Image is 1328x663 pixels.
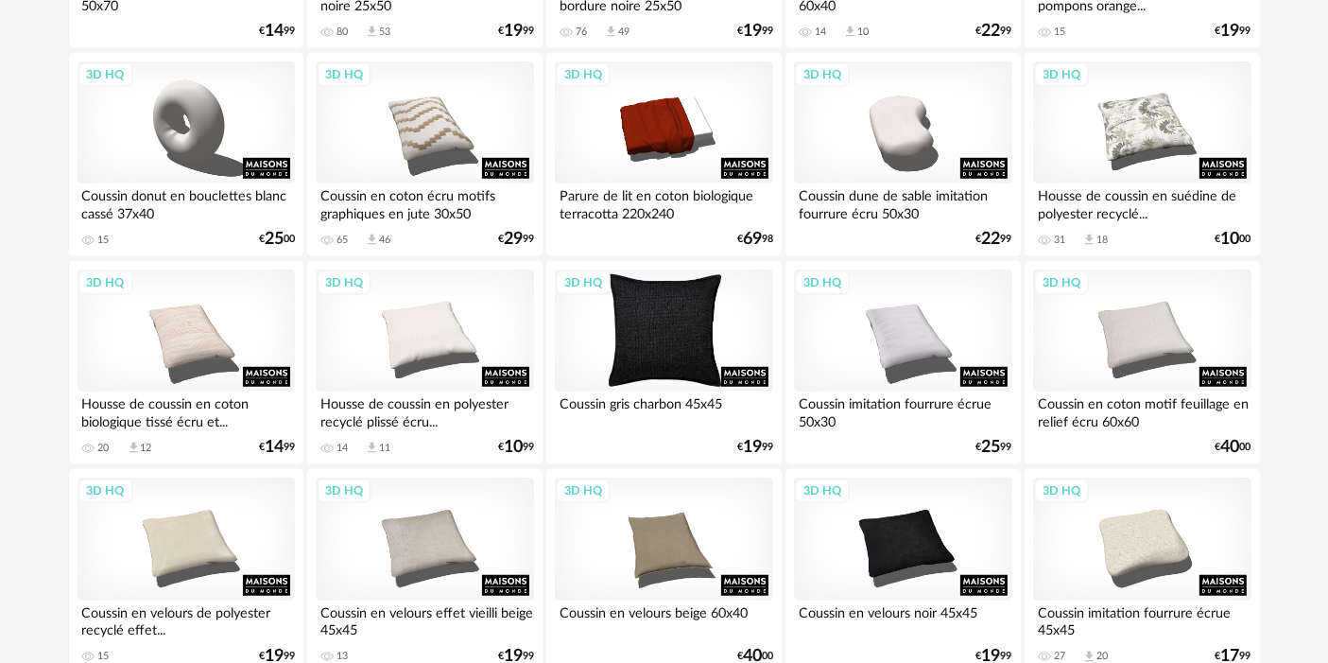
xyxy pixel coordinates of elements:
span: 14 [265,441,284,454]
div: 3D HQ [795,62,850,87]
div: 49 [618,26,630,39]
span: 40 [1221,441,1240,454]
span: 19 [504,650,523,663]
a: 3D HQ Parure de lit en coton biologique terracotta 220x240 €6998 [546,53,781,257]
div: Coussin en velours beige 60x40 [555,601,772,638]
div: Coussin en coton motif feuillage en relief écru 60x60 [1033,392,1250,429]
div: 12 [141,442,152,455]
a: 3D HQ Coussin en coton écru motifs graphiques en jute 30x50 65 Download icon 46 €2999 [307,53,542,257]
a: 3D HQ Coussin gris charbon 45x45 €1999 [546,261,781,465]
div: 3D HQ [1034,270,1089,295]
div: Coussin donut en bouclettes blanc cassé 37x40 [78,183,295,221]
div: € 99 [498,650,534,663]
div: € 00 [1216,441,1251,454]
span: Download icon [843,25,857,39]
div: Parure de lit en coton biologique terracotta 220x240 [555,183,772,221]
a: 3D HQ Housse de coussin en coton biologique tissé écru et... 20 Download icon 12 €1499 [69,261,303,465]
div: 76 [576,26,587,39]
span: 40 [743,650,762,663]
span: 10 [504,441,523,454]
div: Coussin en velours de polyester recyclé effet... [78,601,295,638]
div: 3D HQ [1034,62,1089,87]
div: Coussin en velours effet vieilli beige 45x45 [316,601,533,638]
div: 3D HQ [78,270,133,295]
div: 20 [98,442,110,455]
div: 3D HQ [1034,479,1089,503]
div: Housse de coussin en polyester recyclé plissé écru... [316,392,533,429]
div: € 99 [498,441,534,454]
div: € 00 [737,650,773,663]
a: 3D HQ Housse de coussin en suédine de polyester recyclé... 31 Download icon 18 €1000 [1025,53,1259,257]
span: 22 [982,25,1001,38]
div: 3D HQ [556,62,611,87]
div: 65 [336,234,348,247]
div: 15 [98,650,110,663]
div: Coussin en velours noir 45x45 [794,601,1011,638]
div: 14 [815,26,826,39]
span: Download icon [604,25,618,39]
span: 19 [265,650,284,663]
span: Download icon [365,233,379,247]
span: 25 [982,441,1001,454]
span: 17 [1221,650,1240,663]
div: 3D HQ [795,479,850,503]
div: Coussin imitation fourrure écrue 50x30 [794,392,1011,429]
div: € 99 [259,650,295,663]
span: 25 [265,233,284,246]
span: 10 [1221,233,1240,246]
div: 53 [379,26,390,39]
div: 3D HQ [78,479,133,503]
span: Download icon [365,25,379,39]
div: 11 [379,442,390,455]
span: Download icon [127,441,141,455]
div: Coussin dune de sable imitation fourrure écru 50x30 [794,183,1011,221]
div: € 99 [1216,650,1251,663]
div: 10 [857,26,869,39]
div: € 99 [498,233,534,246]
span: 19 [743,441,762,454]
div: € 99 [976,441,1012,454]
div: 3D HQ [317,62,371,87]
div: Coussin en coton écru motifs graphiques en jute 30x50 [316,183,533,221]
a: 3D HQ Coussin donut en bouclettes blanc cassé 37x40 15 €2500 [69,53,303,257]
span: 22 [982,233,1001,246]
div: 3D HQ [317,479,371,503]
span: Download icon [1082,233,1096,247]
div: 3D HQ [78,62,133,87]
a: 3D HQ Coussin dune de sable imitation fourrure écru 50x30 €2299 [785,53,1020,257]
span: 19 [982,650,1001,663]
span: 19 [743,25,762,38]
div: 15 [98,234,110,247]
div: 20 [1096,650,1108,663]
span: 14 [265,25,284,38]
div: Housse de coussin en coton biologique tissé écru et... [78,392,295,429]
div: € 99 [1216,25,1251,38]
div: € 99 [976,25,1012,38]
div: € 99 [259,441,295,454]
div: € 99 [498,25,534,38]
div: 31 [1054,234,1065,247]
span: Download icon [365,441,379,455]
div: 3D HQ [556,479,611,503]
span: 19 [504,25,523,38]
div: 27 [1054,650,1065,663]
a: 3D HQ Housse de coussin en polyester recyclé plissé écru... 14 Download icon 11 €1099 [307,261,542,465]
span: 29 [504,233,523,246]
div: Housse de coussin en suédine de polyester recyclé... [1033,183,1250,221]
div: € 00 [1216,233,1251,246]
div: 3D HQ [317,270,371,295]
div: Coussin gris charbon 45x45 [555,392,772,429]
div: 14 [336,442,348,455]
div: Coussin imitation fourrure écrue 45x45 [1033,601,1250,638]
div: € 99 [976,233,1012,246]
div: € 99 [737,25,773,38]
div: 3D HQ [795,270,850,295]
div: € 99 [737,441,773,454]
a: 3D HQ Coussin en coton motif feuillage en relief écru 60x60 €4000 [1025,261,1259,465]
div: 80 [336,26,348,39]
div: 18 [1096,234,1108,247]
div: € 99 [976,650,1012,663]
a: 3D HQ Coussin imitation fourrure écrue 50x30 €2599 [785,261,1020,465]
div: € 98 [737,233,773,246]
div: 15 [1054,26,1065,39]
